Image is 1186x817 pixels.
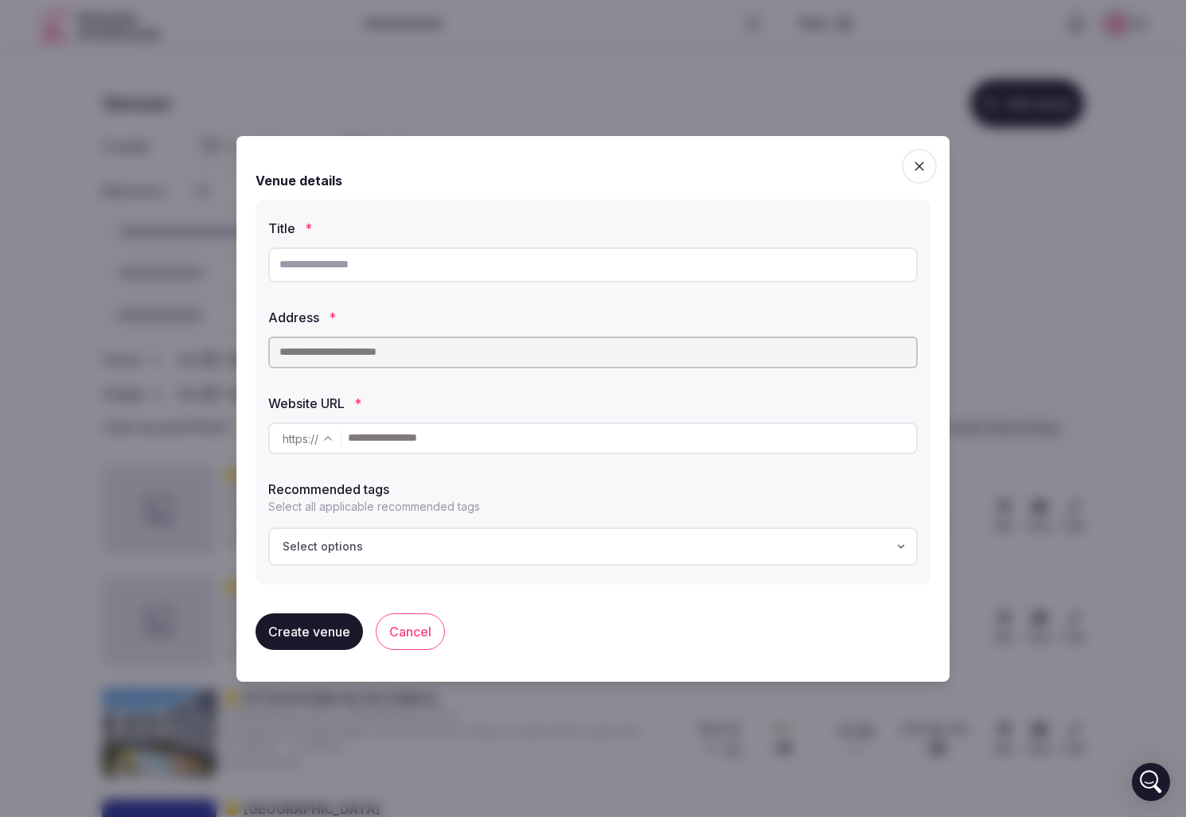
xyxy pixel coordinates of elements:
[256,613,363,650] button: Create venue
[268,311,918,324] label: Address
[268,527,918,566] button: Select options
[268,222,918,235] label: Title
[268,499,918,515] p: Select all applicable recommended tags
[283,539,363,554] span: Select options
[376,613,445,650] button: Cancel
[256,171,342,190] h2: Venue details
[268,397,918,410] label: Website URL
[268,483,918,496] label: Recommended tags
